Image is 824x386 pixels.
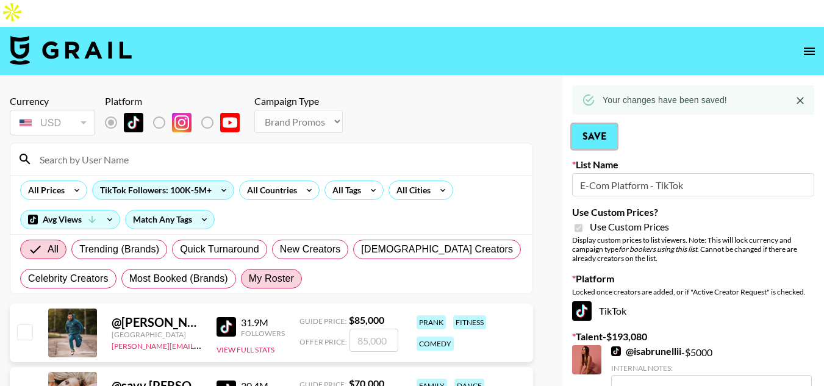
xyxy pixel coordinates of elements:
[325,181,364,199] div: All Tags
[93,181,234,199] div: TikTok Followers: 100K-5M+
[389,181,433,199] div: All Cities
[603,89,727,111] div: Your changes have been saved!
[126,210,214,229] div: Match Any Tags
[124,113,143,132] img: TikTok
[241,329,285,338] div: Followers
[299,337,347,346] span: Offer Price:
[572,301,814,321] div: TikTok
[10,107,95,138] div: Currency is locked to USD
[572,159,814,171] label: List Name
[112,339,292,351] a: [PERSON_NAME][EMAIL_ADDRESS][DOMAIN_NAME]
[349,329,398,352] input: 85,000
[220,113,240,132] img: YouTube
[361,242,513,257] span: [DEMOGRAPHIC_DATA] Creators
[217,317,236,337] img: TikTok
[240,181,299,199] div: All Countries
[254,95,343,107] div: Campaign Type
[48,242,59,257] span: All
[10,35,132,65] img: Grail Talent
[572,206,814,218] label: Use Custom Prices?
[453,315,486,329] div: fitness
[241,316,285,329] div: 31.9M
[105,110,249,135] div: List locked to TikTok.
[611,363,812,373] div: Internal Notes:
[417,315,446,329] div: prank
[21,210,120,229] div: Avg Views
[105,95,249,107] div: Platform
[129,271,228,286] span: Most Booked (Brands)
[217,345,274,354] button: View Full Stats
[618,245,697,254] em: for bookers using this list
[572,301,592,321] img: TikTok
[180,242,259,257] span: Quick Turnaround
[21,181,67,199] div: All Prices
[299,316,346,326] span: Guide Price:
[280,242,341,257] span: New Creators
[611,345,681,357] a: @isabrunellii
[28,271,109,286] span: Celebrity Creators
[611,346,621,356] img: TikTok
[417,337,454,351] div: comedy
[32,149,525,169] input: Search by User Name
[572,287,814,296] div: Locked once creators are added, or if "Active Creator Request" is checked.
[791,91,809,110] button: Close
[572,124,617,149] button: Save
[572,235,814,263] div: Display custom prices to list viewers. Note: This will lock currency and campaign type . Cannot b...
[572,331,814,343] label: Talent - $ 193,080
[112,330,202,339] div: [GEOGRAPHIC_DATA]
[10,95,95,107] div: Currency
[797,39,822,63] button: open drawer
[172,113,192,132] img: Instagram
[79,242,159,257] span: Trending (Brands)
[590,221,669,233] span: Use Custom Prices
[572,273,814,285] label: Platform
[12,112,93,134] div: USD
[349,314,384,326] strong: $ 85,000
[249,271,294,286] span: My Roster
[112,315,202,330] div: @ [PERSON_NAME].[PERSON_NAME]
